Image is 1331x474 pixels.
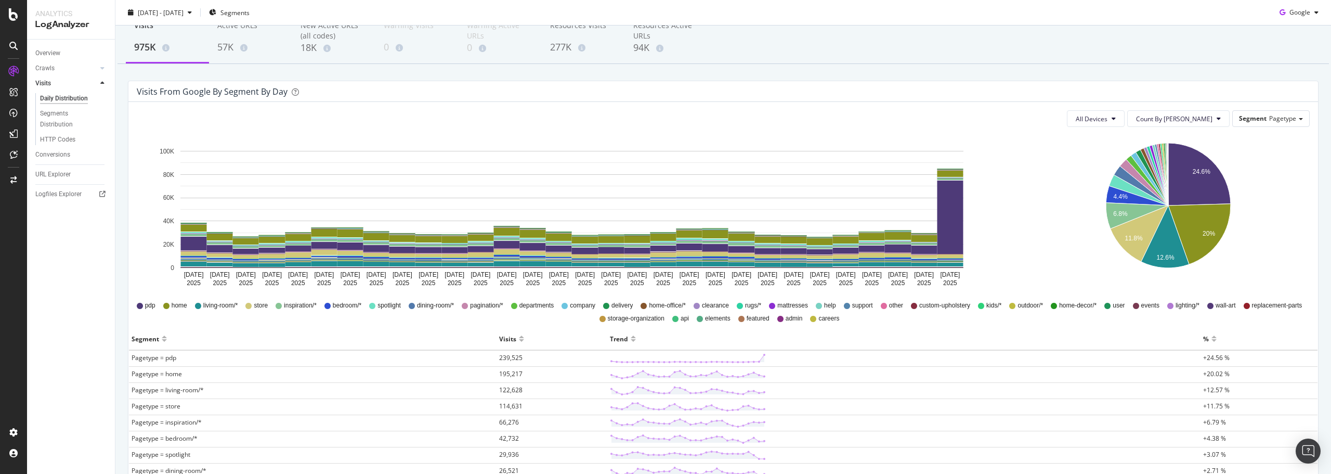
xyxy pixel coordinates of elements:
div: Segments Distribution [40,108,98,130]
span: storage-organization [608,314,664,323]
span: delivery [611,301,633,310]
text: [DATE] [654,271,673,278]
text: 2025 [943,279,957,287]
a: Logfiles Explorer [35,189,108,200]
span: admin [786,314,803,323]
text: [DATE] [836,271,856,278]
text: [DATE] [393,271,412,278]
text: 2025 [500,279,514,287]
span: +20.02 % [1203,369,1230,378]
div: Visits [35,78,51,89]
div: 57K [217,41,284,54]
div: Active URLs [217,20,284,40]
div: % [1203,330,1209,347]
text: [DATE] [523,271,543,278]
span: Pagetype = home [132,369,182,378]
text: 2025 [735,279,749,287]
span: replacement-parts [1252,301,1302,310]
button: Google [1275,4,1323,21]
span: help [824,301,836,310]
text: 2025 [474,279,488,287]
div: Resources Active URLs [633,20,700,41]
span: +12.57 % [1203,386,1230,394]
text: 2025 [187,279,201,287]
a: Visits [35,78,97,89]
text: 2025 [343,279,357,287]
span: 29,936 [499,450,519,459]
text: [DATE] [549,271,569,278]
a: Segments Distribution [40,108,108,130]
div: Warning Active URLs [467,20,533,41]
text: [DATE] [262,271,282,278]
span: 114,631 [499,402,523,411]
div: Visits [499,330,516,347]
div: Visits from google by Segment by Day [137,86,288,97]
text: 2025 [839,279,853,287]
text: 2025 [761,279,775,287]
text: [DATE] [810,271,830,278]
text: [DATE] [732,271,751,278]
span: mattresses [777,301,808,310]
text: 20K [163,241,174,248]
span: company [570,301,595,310]
span: Pagetype [1269,114,1296,123]
text: 2025 [865,279,879,287]
div: 277K [550,41,617,54]
text: 2025 [526,279,540,287]
span: +11.75 % [1203,402,1230,411]
text: 2025 [917,279,931,287]
text: [DATE] [888,271,908,278]
span: custom-upholstery [919,301,970,310]
text: [DATE] [601,271,621,278]
text: [DATE] [419,271,438,278]
span: Pagetype = living-room/* [132,386,204,394]
text: 80K [163,171,174,178]
span: Pagetype = bedroom/* [132,434,198,443]
div: 975K [134,41,201,54]
text: [DATE] [497,271,517,278]
div: URL Explorer [35,169,71,180]
span: other [889,301,903,310]
span: departments [519,301,554,310]
div: Visits [134,20,201,40]
span: featured [747,314,769,323]
text: [DATE] [471,271,491,278]
span: bedroom/* [333,301,361,310]
div: Conversions [35,149,70,160]
span: elements [705,314,730,323]
span: +4.38 % [1203,434,1226,443]
span: 195,217 [499,369,523,378]
svg: A chart. [1028,135,1308,291]
text: 24.6% [1192,168,1210,175]
text: 2025 [369,279,383,287]
text: [DATE] [628,271,647,278]
text: 60K [163,195,174,202]
text: [DATE] [445,271,464,278]
span: store [254,301,268,310]
div: 0 [467,41,533,55]
text: 2025 [604,279,618,287]
span: Pagetype = pdp [132,353,176,362]
text: [DATE] [575,271,595,278]
div: 18K [301,41,367,55]
text: [DATE] [706,271,725,278]
text: [DATE] [210,271,230,278]
div: New Active URLs (all codes) [301,20,367,41]
div: 94K [633,41,700,55]
span: +3.07 % [1203,450,1226,459]
span: home-office/* [649,301,685,310]
text: 2025 [578,279,592,287]
text: 2025 [709,279,723,287]
a: Overview [35,48,108,59]
text: 2025 [396,279,410,287]
text: 2025 [448,279,462,287]
text: 6.8% [1113,210,1128,217]
text: 2025 [552,279,566,287]
button: Count By [PERSON_NAME] [1127,110,1230,127]
text: 12.6% [1156,254,1174,261]
text: [DATE] [367,271,386,278]
svg: A chart. [137,135,1007,291]
span: dining-room/* [417,301,454,310]
text: 100K [160,148,174,155]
